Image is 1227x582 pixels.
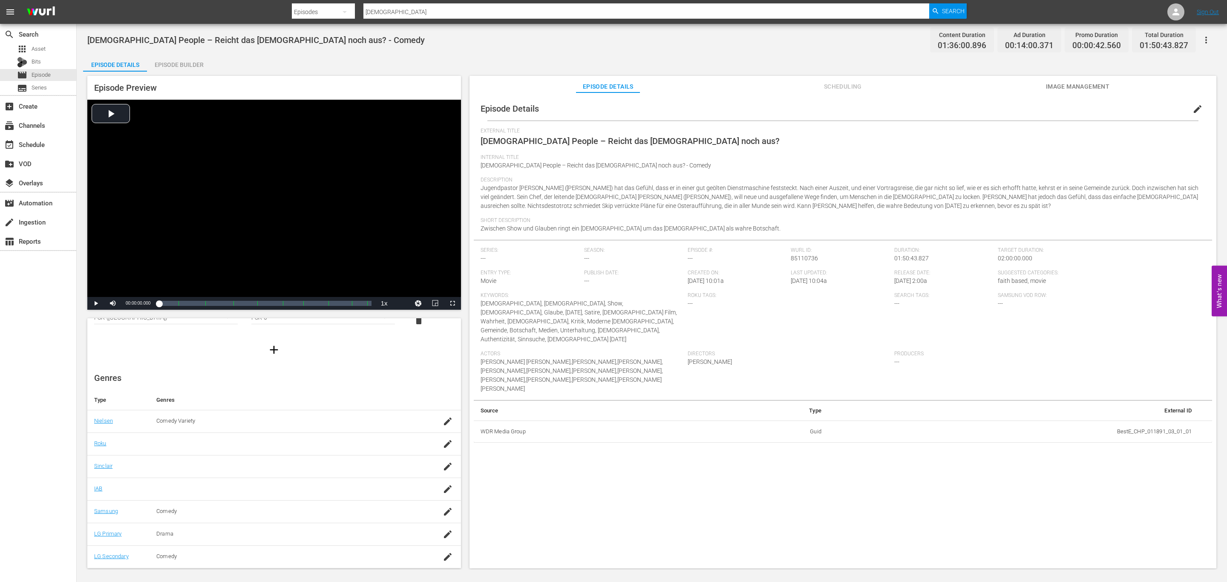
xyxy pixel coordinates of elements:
div: Ad Duration [1005,29,1054,41]
span: Last Updated: [791,270,890,277]
span: 02:00:00.000 [998,255,1032,262]
button: Search [929,3,967,19]
span: Episode [17,70,27,80]
table: simple table [474,400,1212,443]
button: delete [409,310,429,331]
span: 01:50:43.827 [894,255,929,262]
span: Search [4,29,14,40]
span: Roku Tags: [688,292,890,299]
span: Episode [32,71,51,79]
td: Guid [720,421,828,443]
span: External Title [481,128,1201,135]
th: Source [474,400,720,421]
a: Sinclair [94,463,112,469]
span: Series [32,84,47,92]
span: Asset [17,44,27,54]
th: WDR Media Group [474,421,720,443]
span: --- [481,255,486,262]
a: IAB [94,485,102,492]
span: Keywords: [481,292,683,299]
span: Schedule [4,140,14,150]
td: BestE_CHP_011891_03_01_01 [828,421,1198,443]
span: --- [894,358,899,365]
span: Ingestion [4,217,14,228]
span: Internal Title [481,154,1201,161]
a: Roku [94,440,107,447]
button: Picture-in-Picture [427,297,444,310]
th: Type [87,390,150,410]
button: Playback Rate [376,297,393,310]
button: Fullscreen [444,297,461,310]
span: 85110736 [791,255,818,262]
button: Play [87,297,104,310]
span: Search Tags: [894,292,994,299]
span: Overlays [4,178,14,188]
span: [PERSON_NAME] [PERSON_NAME],[PERSON_NAME],[PERSON_NAME],[PERSON_NAME],[PERSON_NAME],[PERSON_NAME]... [481,358,663,392]
a: Samsung [94,508,118,514]
span: Genres [94,373,121,383]
a: Nielsen [94,418,113,424]
th: Type [720,400,828,421]
span: Episode Preview [94,83,157,93]
span: Movie [481,277,496,284]
span: Publish Date: [584,270,683,277]
span: faith based, movie [998,277,1046,284]
span: Samsung VOD Row: [998,292,1097,299]
span: Created On: [688,270,787,277]
span: [PERSON_NAME] [688,358,732,365]
span: Episode Details [576,81,640,92]
span: [DATE] 2:00a [894,277,927,284]
span: VOD [4,159,14,169]
img: ans4CAIJ8jUAAAAAAAAAAAAAAAAAAAAAAAAgQb4GAAAAAAAAAAAAAAAAAAAAAAAAJMjXAAAAAAAAAAAAAAAAAAAAAAAAgAT5G... [20,2,61,22]
span: --- [998,300,1003,307]
span: Entry Type: [481,270,580,277]
button: edit [1187,99,1208,119]
button: Episode Details [83,55,147,72]
span: --- [894,300,899,307]
span: Jugendpastor [PERSON_NAME] ([PERSON_NAME]) hat das Gefühl, dass er in einer gut geölten Dienstmas... [481,184,1198,209]
span: Target Duration: [998,247,1201,254]
span: Bits [32,58,41,66]
a: LG Primary [94,530,121,537]
span: Description [481,177,1201,184]
span: 01:36:00.896 [938,41,986,51]
a: Sign Out [1197,9,1219,15]
span: --- [688,300,693,307]
span: delete [414,315,424,326]
div: Progress Bar [159,301,371,306]
span: Episode Details [481,104,539,114]
a: LG Secondary [94,553,129,559]
span: [DEMOGRAPHIC_DATA], [DEMOGRAPHIC_DATA], Show, [DEMOGRAPHIC_DATA], Glaube, [DATE], Satire, [DEMOGR... [481,300,677,343]
span: Series [17,83,27,93]
span: 00:00:42.560 [1072,41,1121,51]
span: 01:50:43.827 [1140,41,1188,51]
span: Asset [32,45,46,53]
div: Bits [17,57,27,67]
span: 00:00:00.000 [126,301,150,305]
span: Producers [894,351,1097,357]
span: Series: [481,247,580,254]
span: Search [942,3,965,19]
div: Video Player [87,100,461,310]
button: Open Feedback Widget [1212,266,1227,317]
span: menu [5,7,15,17]
span: Actors [481,351,683,357]
span: Image Management [1046,81,1109,92]
span: Episode #: [688,247,787,254]
span: Season: [584,247,683,254]
div: Episode Details [83,55,147,75]
button: Jump To Time [410,297,427,310]
span: [DATE] 10:01a [688,277,724,284]
span: Release Date: [894,270,994,277]
span: [DEMOGRAPHIC_DATA] People – Reicht das [DEMOGRAPHIC_DATA] noch aus? - Comedy [481,162,711,169]
span: Duration: [894,247,994,254]
span: Directors [688,351,890,357]
div: Content Duration [938,29,986,41]
th: External ID [828,400,1198,421]
div: Promo Duration [1072,29,1121,41]
span: Automation [4,198,14,208]
span: --- [584,255,589,262]
span: --- [688,255,693,262]
span: Reports [4,236,14,247]
th: Genres [150,390,419,410]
